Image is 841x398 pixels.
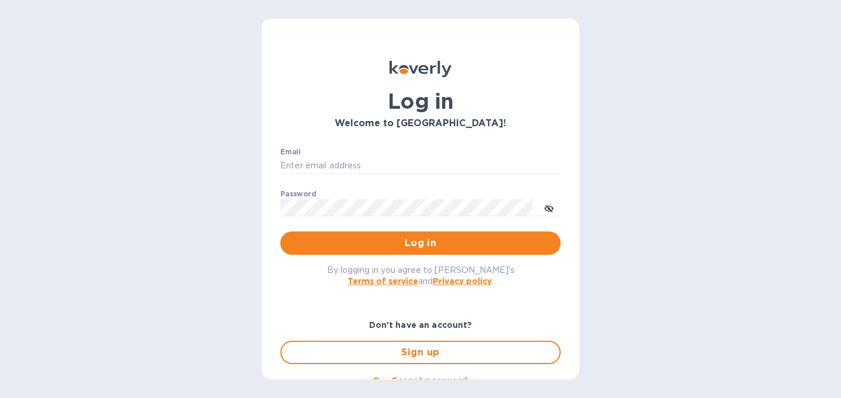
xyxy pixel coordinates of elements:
a: Privacy policy [433,276,492,286]
u: Forgot password [392,376,467,385]
span: Log in [290,236,551,250]
b: Don't have an account? [369,320,472,330]
input: Enter email address [280,157,561,175]
label: Email [280,148,301,155]
a: Terms of service [347,276,418,286]
span: By logging in you agree to [PERSON_NAME]'s and . [327,265,515,286]
h3: Welcome to [GEOGRAPHIC_DATA]! [280,118,561,129]
button: Log in [280,231,561,255]
img: Koverly [390,61,451,77]
button: Sign up [280,341,561,364]
h1: Log in [280,89,561,113]
label: Password [280,191,316,198]
button: toggle password visibility [537,196,561,219]
span: Sign up [291,345,550,359]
